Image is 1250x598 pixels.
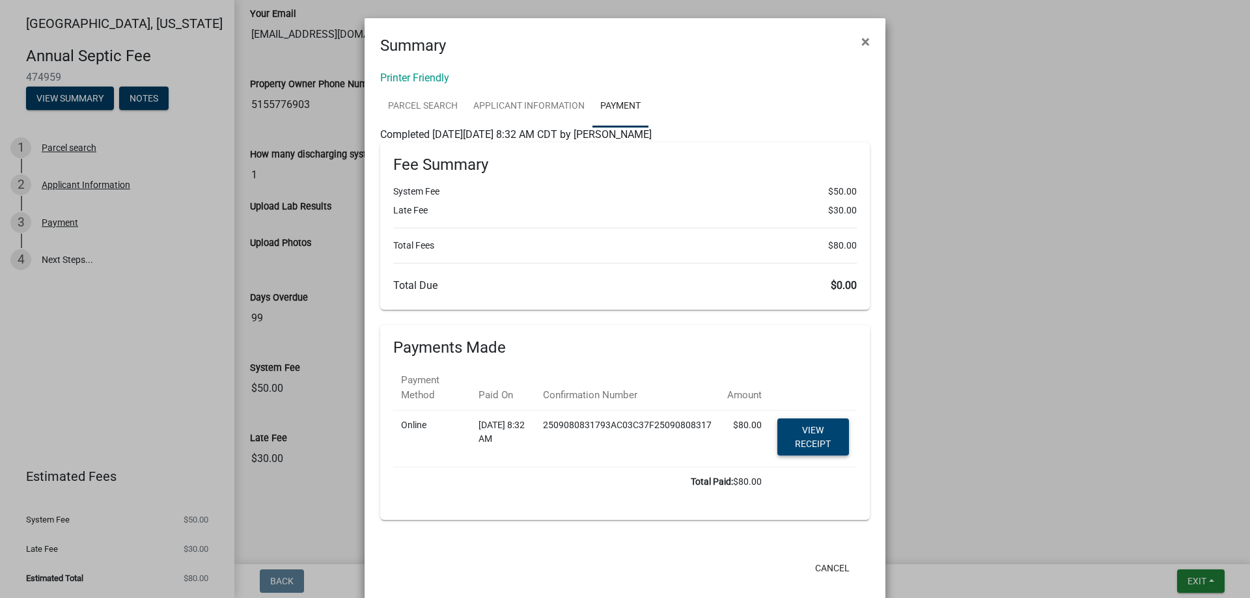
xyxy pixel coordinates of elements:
[828,239,857,252] span: $80.00
[393,279,857,292] h6: Total Due
[393,156,857,174] h6: Fee Summary
[471,365,535,411] th: Paid On
[535,365,719,411] th: Confirmation Number
[719,411,770,467] td: $80.00
[851,23,880,60] button: Close
[719,365,770,411] th: Amount
[535,411,719,467] td: 2509080831793AC03C37F25090808317
[380,34,446,57] h4: Summary
[380,128,652,141] span: Completed [DATE][DATE] 8:32 AM CDT by [PERSON_NAME]
[777,418,849,455] a: View receipt
[393,185,857,198] li: System Fee
[393,204,857,217] li: Late Fee
[828,185,857,198] span: $50.00
[831,279,857,292] span: $0.00
[471,411,535,467] td: [DATE] 8:32 AM
[592,86,648,128] a: Payment
[828,204,857,217] span: $30.00
[380,72,449,84] a: Printer Friendly
[465,86,592,128] a: Applicant Information
[805,556,860,580] button: Cancel
[393,365,471,411] th: Payment Method
[393,338,857,357] h6: Payments Made
[393,239,857,252] li: Total Fees
[380,86,465,128] a: Parcel search
[691,476,733,487] b: Total Paid:
[861,33,870,51] span: ×
[393,411,471,467] td: Online
[393,467,770,497] td: $80.00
